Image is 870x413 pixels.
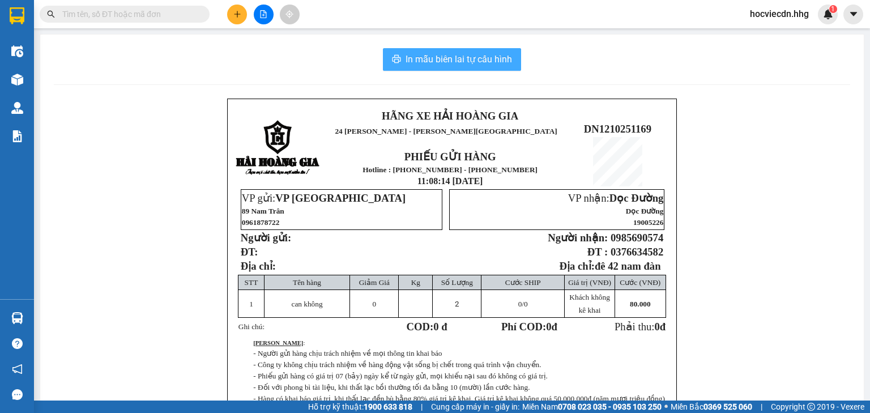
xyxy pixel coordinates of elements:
[558,402,662,411] strong: 0708 023 035 - 0935 103 250
[407,321,447,333] strong: COD:
[291,300,322,308] span: can không
[12,364,23,374] span: notification
[848,9,859,19] span: caret-down
[626,207,664,215] span: Dọc Đường
[568,278,611,287] span: Giá trị (VNĐ)
[560,260,595,272] strong: Địa chỉ:
[253,349,442,357] span: - Người gửi hàng chịu trách nhiệm về mọi thông tin khai báo
[823,9,833,19] img: icon-new-feature
[242,192,406,204] span: VP gửi:
[12,389,23,400] span: message
[522,401,662,413] span: Miền Nam
[11,312,23,324] img: warehouse-icon
[411,278,420,287] span: Kg
[62,8,196,20] input: Tìm tên, số ĐT hoặc mã đơn
[373,300,377,308] span: 0
[249,300,253,308] span: 1
[633,218,663,227] span: 19005226
[587,246,608,258] strong: ĐT :
[293,278,321,287] span: Tên hàng
[285,10,293,18] span: aim
[12,338,23,349] span: question-circle
[47,10,55,18] span: search
[406,52,512,66] span: In mẫu biên lai tự cấu hình
[433,321,447,333] span: 0 đ
[671,401,752,413] span: Miền Bắc
[11,102,23,114] img: warehouse-icon
[620,278,660,287] span: Cước (VNĐ)
[392,54,401,65] span: printer
[546,321,551,333] span: 0
[308,401,412,413] span: Hỗ trợ kỹ thuật:
[441,278,473,287] span: Số Lượng
[843,5,863,24] button: caret-down
[233,10,241,18] span: plus
[259,10,267,18] span: file-add
[236,120,321,176] img: logo
[829,5,837,13] sup: 1
[253,360,541,369] span: - Công ty không chịu trách nhiệm về hàng động vật sống bị chết trong quá trình vận chuyển.
[242,218,280,227] span: 0961878722
[761,401,762,413] span: |
[253,383,530,391] span: - Đối với phong bì tài liệu, khi thất lạc bồi thường tối đa bằng 10 (mười) lần cước hàng.
[382,110,518,122] strong: HÃNG XE HẢI HOÀNG GIA
[253,394,665,403] span: - Hàng có khai báo giá trị, khi thất lạc đền bù bằng 80% giá trị kê khai. Giá trị kê khai không q...
[660,321,666,333] span: đ
[421,401,423,413] span: |
[518,300,522,308] span: 0
[253,372,548,380] span: - Phiếu gửi hàng có giá trị 07 (bảy) ngày kể từ ngày gửi, mọi khiếu nại sau đó không có giá trị.
[359,278,390,287] span: Giảm Giá
[11,130,23,142] img: solution-icon
[615,321,666,333] span: Phải thu:
[253,340,303,346] strong: [PERSON_NAME]
[611,246,663,258] span: 0376634582
[241,260,276,272] span: Địa chỉ:
[280,5,300,24] button: aim
[275,192,406,204] span: VP [GEOGRAPHIC_DATA]
[609,192,664,204] span: Dọc Đường
[630,300,651,308] span: 80.000
[242,207,284,215] span: 89 Nam Trân
[654,321,659,333] span: 0
[518,300,528,308] span: /0
[241,232,291,244] strong: Người gửi:
[253,340,305,346] span: :
[241,246,258,258] strong: ĐT:
[11,45,23,57] img: warehouse-icon
[664,405,668,409] span: ⚪️
[362,165,538,174] strong: Hotline : [PHONE_NUMBER] - [PHONE_NUMBER]
[568,192,664,204] span: VP nhận:
[741,7,818,21] span: hocviecdn.hhg
[595,260,661,272] strong: đê 42 nam đàn
[335,127,557,135] span: 24 [PERSON_NAME] - [PERSON_NAME][GEOGRAPHIC_DATA]
[505,278,541,287] span: Cước SHIP
[404,151,496,163] strong: PHIẾU GỬI HÀNG
[364,402,412,411] strong: 1900 633 818
[569,293,609,314] span: Khách không kê khai
[227,5,247,24] button: plus
[548,232,608,244] strong: Người nhận:
[383,48,521,71] button: printerIn mẫu biên lai tự cấu hình
[611,232,663,244] span: 0985690574
[11,74,23,86] img: warehouse-icon
[417,176,483,186] span: 11:08:14 [DATE]
[501,321,557,333] strong: Phí COD: đ
[831,5,835,13] span: 1
[455,300,459,308] span: 2
[807,403,815,411] span: copyright
[238,322,265,331] span: Ghi chú:
[431,401,519,413] span: Cung cấp máy in - giấy in:
[10,7,24,24] img: logo-vxr
[245,278,258,287] span: STT
[584,123,651,135] span: DN1210251169
[703,402,752,411] strong: 0369 525 060
[254,5,274,24] button: file-add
